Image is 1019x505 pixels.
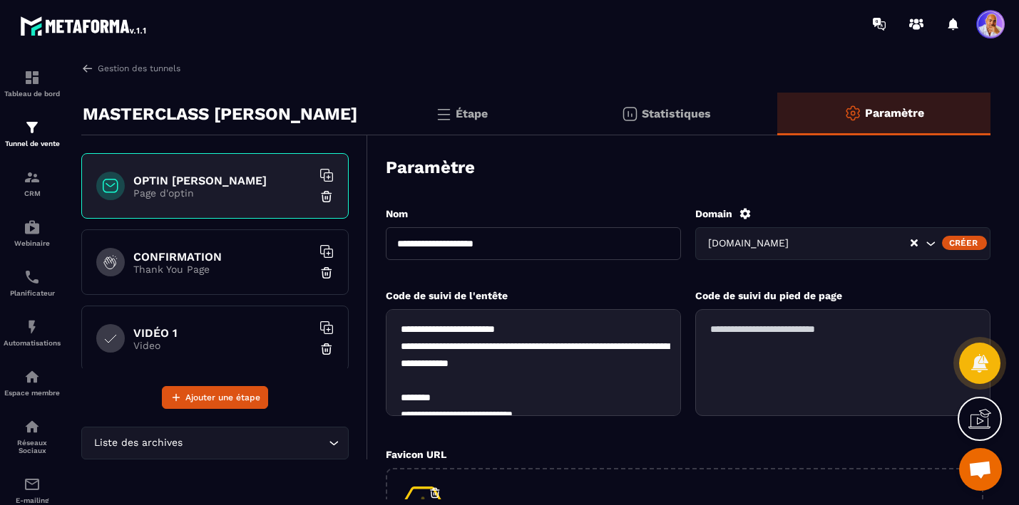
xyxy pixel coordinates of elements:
p: Statistiques [642,107,711,120]
a: automationsautomationsEspace membre [4,358,61,407]
a: Gestion des tunnels [81,62,180,75]
p: Page d'optin [133,187,312,199]
span: [DOMAIN_NAME] [705,236,792,251]
a: automationsautomationsAutomatisations [4,308,61,358]
a: Ouvrir le chat [959,448,1002,491]
p: Thank You Page [133,264,312,275]
h6: CONFIRMATION [133,250,312,264]
img: automations [24,318,41,335]
img: setting-o.ffaa8168.svg [844,105,861,122]
div: Search for option [81,427,349,459]
img: logo [20,13,148,38]
p: Webinaire [4,239,61,247]
img: formation [24,169,41,186]
p: Étape [456,107,488,120]
p: Tableau de bord [4,90,61,98]
img: automations [24,368,41,385]
p: MASTERCLASS [PERSON_NAME] [83,100,357,128]
label: Nom [386,208,408,219]
a: formationformationTunnel de vente [4,108,61,158]
p: Tunnel de vente [4,140,61,147]
h6: OPTIN [PERSON_NAME] [133,174,312,187]
input: Search for option [185,435,325,451]
p: Video [133,340,312,351]
span: Ajouter une étape [185,390,260,405]
a: schedulerschedulerPlanificateur [4,258,61,308]
img: formation [24,119,41,136]
p: CRM [4,189,61,197]
div: Search for option [695,227,990,260]
button: Clear Selected [911,238,918,249]
img: arrow [81,62,94,75]
img: scheduler [24,269,41,286]
img: stats.20deebd0.svg [621,105,638,123]
a: formationformationTableau de bord [4,58,61,108]
div: Créer [942,236,987,250]
label: Domain [695,208,732,219]
img: trash [319,342,334,356]
img: email [24,476,41,493]
img: trash [319,189,334,204]
label: Code de suivi de l'entête [386,290,508,301]
img: trash [319,266,334,280]
label: Favicon URL [386,449,446,460]
p: E-mailing [4,496,61,504]
img: bars.0d591741.svg [435,105,452,123]
label: Code de suivi du pied de page [695,290,842,301]
span: Liste des archives [91,435,185,451]
button: Ajouter une étape [162,386,268,409]
img: formation [24,69,41,86]
a: social-networksocial-networkRéseaux Sociaux [4,407,61,465]
a: automationsautomationsWebinaire [4,208,61,258]
p: Espace membre [4,389,61,397]
p: Réseaux Sociaux [4,439,61,454]
input: Search for option [792,236,909,251]
img: social-network [24,418,41,435]
p: Planificateur [4,289,61,297]
p: Automatisations [4,339,61,347]
a: formationformationCRM [4,158,61,208]
h3: Paramètre [386,157,475,177]
img: automations [24,219,41,236]
h6: VIDÉO 1 [133,326,312,340]
p: Paramètre [865,106,924,120]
